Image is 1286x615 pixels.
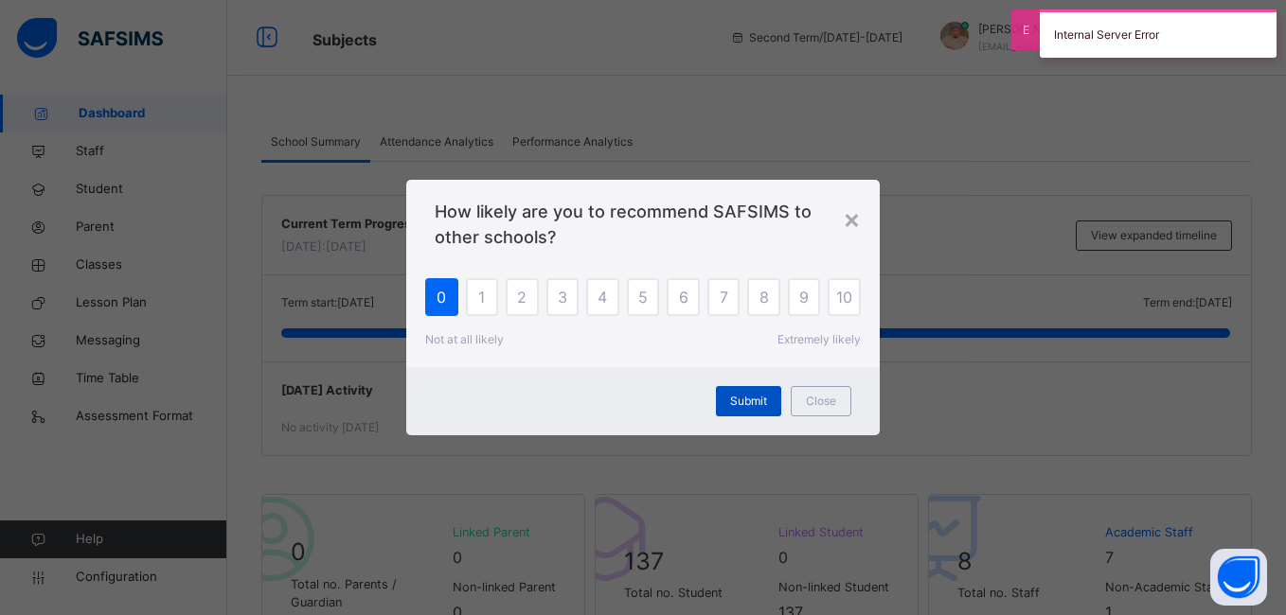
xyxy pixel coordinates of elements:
span: Not at all likely [425,331,504,348]
span: 9 [799,286,809,308]
span: 3 [558,286,567,308]
span: 1 [478,286,485,308]
div: 0 [425,278,458,316]
span: Extremely likely [777,331,861,348]
span: Submit [730,393,767,410]
span: 2 [517,286,527,308]
span: 6 [679,286,688,308]
div: × [843,199,861,238]
button: Open asap [1210,549,1267,606]
span: How likely are you to recommend SAFSIMS to other schools? [435,199,851,250]
span: 4 [598,286,607,308]
span: 7 [720,286,728,308]
span: 10 [836,286,852,308]
span: 5 [638,286,648,308]
div: Internal Server Error [1040,9,1277,58]
span: Close [806,393,836,410]
span: 8 [759,286,769,308]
